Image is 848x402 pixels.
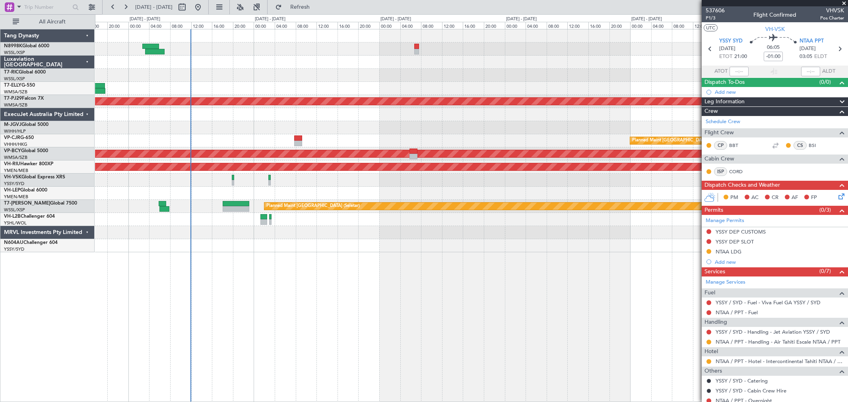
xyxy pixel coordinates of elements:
span: NTAA PPT [799,37,824,45]
div: 20:00 [609,22,631,29]
div: 04:00 [149,22,170,29]
a: WSSL/XSP [4,207,25,213]
div: 12:00 [316,22,338,29]
span: VH-LEP [4,188,20,193]
div: 00:00 [254,22,275,29]
div: 08:00 [296,22,317,29]
a: CORD [729,168,747,175]
a: VH-LEPGlobal 6000 [4,188,47,193]
div: [DATE] - [DATE] [631,16,662,23]
a: YSHL/WOL [4,220,27,226]
span: ETOT [719,53,732,61]
button: All Aircraft [9,15,86,28]
span: Dispatch To-Dos [704,78,745,87]
a: WMSA/SZB [4,102,27,108]
a: NTAA / PPT - Hotel - Intercontinental Tahiti NTAA / PPT [716,358,844,365]
div: 00:00 [128,22,149,29]
span: [DATE] - [DATE] [135,4,173,11]
div: 04:00 [651,22,672,29]
div: 16:00 [463,22,484,29]
span: Cabin Crew [704,155,734,164]
a: T7-RICGlobal 6000 [4,70,46,75]
a: NTAA / PPT - Handling - Air Tahiti Escale NTAA / PPT [716,338,840,345]
span: N604AU [4,240,23,245]
span: VP-BCY [4,149,21,153]
span: Services [704,267,725,276]
span: T7-ELLY [4,83,21,88]
div: Add new [715,259,844,265]
a: BSI [809,142,827,149]
a: WSSL/XSP [4,76,25,82]
span: 537606 [706,6,725,15]
span: [DATE] [719,45,735,53]
span: 06:05 [767,44,780,52]
a: VH-VSKGlobal Express XRS [4,175,65,180]
input: --:-- [730,67,749,76]
span: ELDT [814,53,827,61]
span: Permits [704,206,723,215]
span: AF [792,194,798,202]
a: N604AUChallenger 604 [4,240,58,245]
div: 12:00 [567,22,588,29]
div: 20:00 [107,22,128,29]
span: P1/3 [706,15,725,21]
div: [DATE] - [DATE] [380,16,411,23]
span: FP [811,194,817,202]
a: VH-RIUHawker 800XP [4,162,53,166]
span: Flight Crew [704,128,734,137]
div: YSSY DEP SLOT [716,238,754,245]
div: 12:00 [191,22,212,29]
div: 20:00 [484,22,505,29]
div: 08:00 [421,22,442,29]
span: ALDT [822,68,835,75]
a: WSSL/XSP [4,50,25,56]
a: VH-L2BChallenger 604 [4,214,55,219]
a: M-JGVJGlobal 5000 [4,122,49,127]
button: UTC [704,24,718,31]
span: N8998K [4,44,22,48]
span: T7-[PERSON_NAME] [4,201,50,206]
a: YMEN/MEB [4,168,28,174]
a: WMSA/SZB [4,89,27,95]
span: (0/3) [819,206,831,214]
div: ISP [714,167,727,176]
div: 08:00 [547,22,568,29]
button: Refresh [272,1,319,14]
span: VH-VSK [765,25,785,33]
a: VP-BCYGlobal 5000 [4,149,48,153]
div: 00:00 [630,22,651,29]
span: PM [730,194,738,202]
span: (0/0) [819,78,831,86]
div: [DATE] - [DATE] [506,16,537,23]
div: YSSY DEP CUSTOMS [716,228,766,235]
a: NTAA / PPT - Fuel [716,309,758,316]
span: [DATE] [799,45,816,53]
a: T7-ELLYG-550 [4,83,35,88]
div: 04:00 [400,22,421,29]
a: WIHH/HLP [4,128,26,134]
a: VP-CJRG-650 [4,135,34,140]
a: YMEN/MEB [4,194,28,200]
div: CS [794,141,807,150]
a: N8998KGlobal 6000 [4,44,49,48]
a: YSSY / SYD - Handling - Jet Aviation YSSY / SYD [716,329,830,335]
input: Trip Number [24,1,70,13]
span: 03:05 [799,53,812,61]
div: [DATE] - [DATE] [130,16,160,23]
span: All Aircraft [21,19,84,25]
a: Manage Services [706,278,745,286]
div: Flight Confirmed [753,11,796,19]
div: Planned Maint [GEOGRAPHIC_DATA] (Seletar) [266,200,360,212]
span: T7-PJ29 [4,96,22,101]
div: 04:00 [275,22,296,29]
span: Refresh [283,4,317,10]
a: T7-PJ29Falcon 7X [4,96,44,101]
a: WMSA/SZB [4,155,27,160]
div: 00:00 [379,22,400,29]
div: [DATE] - [DATE] [255,16,285,23]
div: 12:00 [442,22,463,29]
div: 20:00 [233,22,254,29]
div: 16:00 [588,22,609,29]
span: ATOT [714,68,728,75]
a: Schedule Crew [706,118,740,126]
